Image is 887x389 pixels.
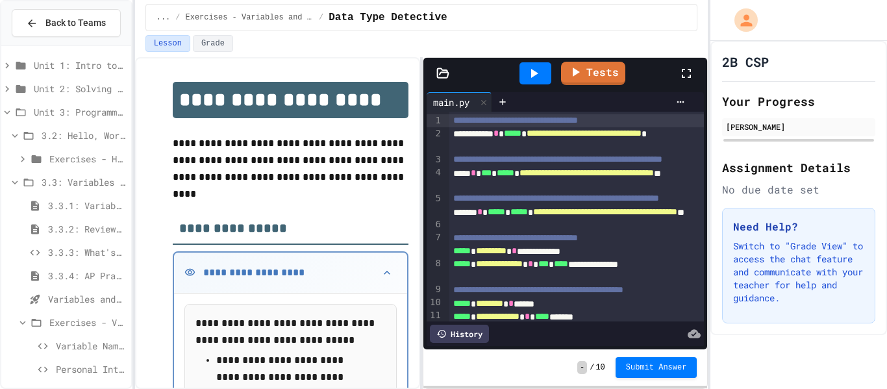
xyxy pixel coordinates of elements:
[34,58,126,72] span: Unit 1: Intro to Computer Science
[49,152,126,166] span: Exercises - Hello, World!
[595,362,605,373] span: 10
[427,92,492,112] div: main.py
[186,12,314,23] span: Exercises - Variables and Data Types
[48,292,126,306] span: Variables and Data types - quiz
[726,121,871,132] div: [PERSON_NAME]
[430,325,489,343] div: History
[319,12,323,23] span: /
[616,357,697,378] button: Submit Answer
[156,12,171,23] span: ...
[561,62,625,85] a: Tests
[427,153,443,166] div: 3
[175,12,180,23] span: /
[34,82,126,95] span: Unit 2: Solving Problems in Computer Science
[45,16,106,30] span: Back to Teams
[145,35,190,52] button: Lesson
[722,92,875,110] h2: Your Progress
[427,296,443,309] div: 10
[427,114,443,127] div: 1
[721,5,761,35] div: My Account
[48,199,126,212] span: 3.3.1: Variables and Data Types
[427,192,443,218] div: 5
[48,222,126,236] span: 3.3.2: Review - Variables and Data Types
[42,175,126,189] span: 3.3: Variables and Data Types
[733,240,864,305] p: Switch to "Grade View" to access the chat feature and communicate with your teacher for help and ...
[427,231,443,257] div: 7
[34,105,126,119] span: Unit 3: Programming with Python
[48,269,126,282] span: 3.3.4: AP Practice - Variables
[626,362,687,373] span: Submit Answer
[427,309,443,322] div: 11
[427,283,443,296] div: 9
[56,362,126,376] span: Personal Introduction
[12,9,121,37] button: Back to Teams
[722,53,769,71] h1: 2B CSP
[427,166,443,192] div: 4
[722,158,875,177] h2: Assignment Details
[722,182,875,197] div: No due date set
[577,361,587,374] span: -
[427,218,443,231] div: 6
[329,10,447,25] span: Data Type Detective
[48,245,126,259] span: 3.3.3: What's the Type?
[733,219,864,234] h3: Need Help?
[193,35,233,52] button: Grade
[590,362,594,373] span: /
[42,129,126,142] span: 3.2: Hello, World!
[427,95,476,109] div: main.py
[56,339,126,353] span: Variable Name Fixer
[49,316,126,329] span: Exercises - Variables and Data Types
[427,127,443,153] div: 2
[427,257,443,283] div: 8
